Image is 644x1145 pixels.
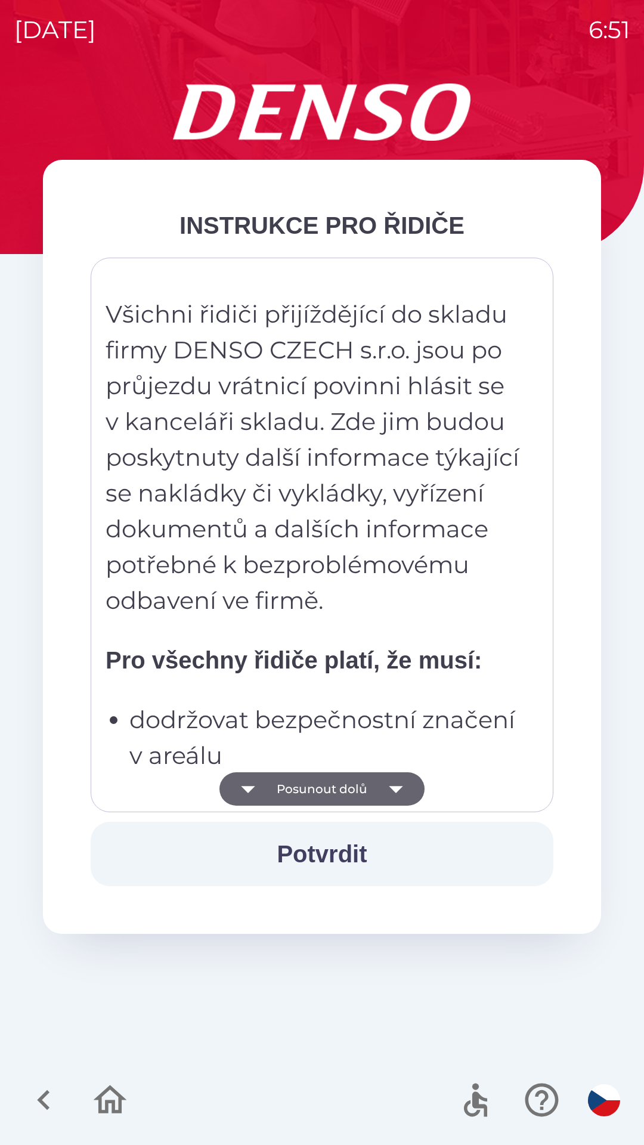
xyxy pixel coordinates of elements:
[91,208,553,243] div: INSTRUKCE PRO ŘIDIČE
[43,83,601,141] img: Logo
[14,12,96,48] p: [DATE]
[106,296,522,618] p: Všichni řidiči přijíždějící do skladu firmy DENSO CZECH s.r.o. jsou po průjezdu vrátnicí povinni ...
[91,822,553,886] button: Potvrdit
[588,1084,620,1116] img: cs flag
[219,772,425,806] button: Posunout dolů
[129,702,522,773] p: dodržovat bezpečnostní značení v areálu
[106,647,482,673] strong: Pro všechny řidiče platí, že musí:
[589,12,630,48] p: 6:51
